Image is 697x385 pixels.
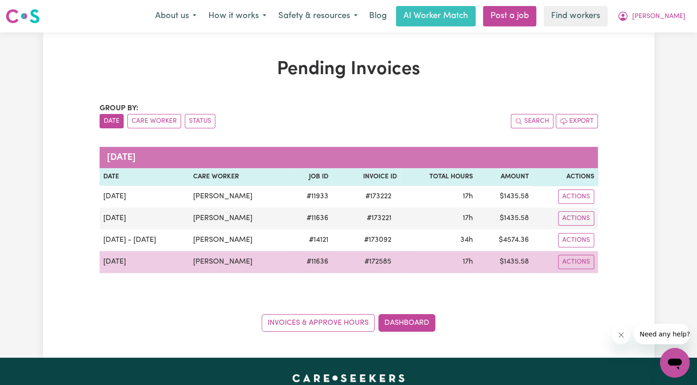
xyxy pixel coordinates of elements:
[100,114,124,128] button: sort invoices by date
[289,251,332,273] td: # 11636
[660,348,690,378] iframe: Button to launch messaging window
[289,229,332,251] td: # 14121
[396,6,476,26] a: AI Worker Match
[463,258,473,265] span: 17 hours
[477,186,533,208] td: $ 1435.58
[361,213,397,224] span: # 173221
[611,6,691,26] button: My Account
[185,114,215,128] button: sort invoices by paid status
[100,251,189,273] td: [DATE]
[558,211,594,226] button: Actions
[189,229,289,251] td: [PERSON_NAME]
[262,314,375,332] a: Invoices & Approve Hours
[289,168,332,186] th: Job ID
[358,234,397,246] span: # 173092
[558,189,594,204] button: Actions
[149,6,202,26] button: About us
[6,6,40,27] a: Careseekers logo
[477,208,533,229] td: $ 1435.58
[364,6,392,26] a: Blog
[189,186,289,208] td: [PERSON_NAME]
[127,114,181,128] button: sort invoices by care worker
[100,229,189,251] td: [DATE] - [DATE]
[634,324,690,344] iframe: Message from company
[558,233,594,247] button: Actions
[292,374,405,382] a: Careseekers home page
[460,236,473,244] span: 34 hours
[558,255,594,269] button: Actions
[189,251,289,273] td: [PERSON_NAME]
[272,6,364,26] button: Safety & resources
[544,6,608,26] a: Find workers
[189,208,289,229] td: [PERSON_NAME]
[289,208,332,229] td: # 11636
[189,168,289,186] th: Care Worker
[463,193,473,200] span: 17 hours
[100,105,138,112] span: Group by:
[401,168,477,186] th: Total Hours
[359,256,397,267] span: # 172585
[6,8,40,25] img: Careseekers logo
[100,186,189,208] td: [DATE]
[202,6,272,26] button: How it works
[632,12,685,22] span: [PERSON_NAME]
[378,314,435,332] a: Dashboard
[477,168,533,186] th: Amount
[332,168,401,186] th: Invoice ID
[477,251,533,273] td: $ 1435.58
[100,168,189,186] th: Date
[100,147,598,168] caption: [DATE]
[360,191,397,202] span: # 173222
[6,6,56,14] span: Need any help?
[533,168,597,186] th: Actions
[511,114,553,128] button: Search
[100,208,189,229] td: [DATE]
[100,58,598,81] h1: Pending Invoices
[463,215,473,222] span: 17 hours
[612,326,630,344] iframe: Close message
[556,114,598,128] button: Export
[289,186,332,208] td: # 11933
[483,6,536,26] a: Post a job
[477,229,533,251] td: $ 4574.36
